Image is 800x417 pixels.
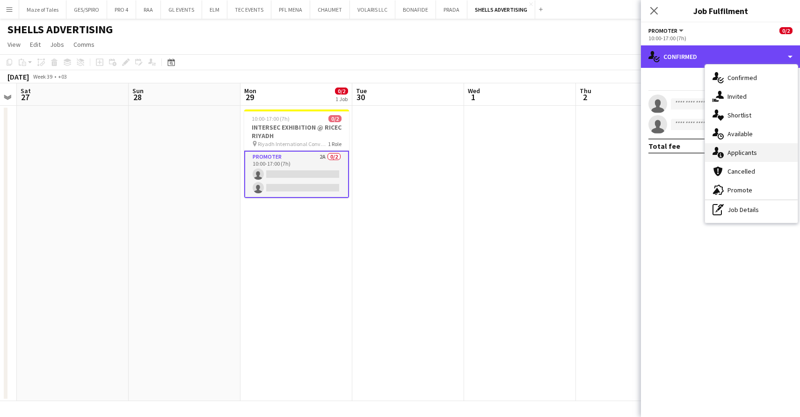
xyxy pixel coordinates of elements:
span: Thu [580,87,591,95]
span: Confirmed [727,73,757,82]
button: RAA [136,0,161,19]
button: GL EVENTS [161,0,202,19]
h1: SHELLS ADVERTISING [7,22,113,37]
span: Tue [356,87,367,95]
div: 1 Job [335,95,348,102]
div: Confirmed [641,45,800,68]
button: GES/SPIRO [66,0,107,19]
button: PRO 4 [107,0,136,19]
span: 1 [466,92,480,102]
span: View [7,40,21,49]
a: Edit [26,38,44,51]
span: Cancelled [727,167,755,176]
button: ELM [202,0,227,19]
span: Applicants [727,148,757,157]
div: [DATE] [7,72,29,81]
button: Promoter [648,27,685,34]
span: Wed [468,87,480,95]
button: SHELLS ADVERTISING [467,0,535,19]
a: View [4,38,24,51]
button: BONAFIDE [395,0,436,19]
a: Jobs [46,38,68,51]
span: Edit [30,40,41,49]
span: 0/2 [779,27,793,34]
app-card-role: Promoter2A0/210:00-17:00 (7h) [244,151,349,198]
h3: INTERSEC EXHIBITION @ RICEC RIYADH [244,123,349,140]
span: Invited [727,92,747,101]
span: 29 [243,92,256,102]
span: Shortlist [727,111,751,119]
span: 27 [19,92,31,102]
button: TEC EVENTS [227,0,271,19]
span: 28 [131,92,144,102]
button: PRADA [436,0,467,19]
span: Promoter [648,27,677,34]
div: 10:00-17:00 (7h) [648,35,793,42]
button: Maze of Tales [19,0,66,19]
span: Available [727,130,753,138]
span: Comms [73,40,95,49]
span: 2 [578,92,591,102]
div: Job Details [705,200,798,219]
span: Jobs [50,40,64,49]
span: 0/2 [335,88,348,95]
span: Sun [132,87,144,95]
span: 30 [355,92,367,102]
button: VOLARIS LLC [350,0,395,19]
div: Total fee [648,141,680,151]
span: Week 39 [31,73,54,80]
span: Riyadh International Convention & Exhibition Center [258,140,328,147]
span: Promote [727,186,752,194]
h3: Job Fulfilment [641,5,800,17]
app-job-card: 10:00-17:00 (7h)0/2INTERSEC EXHIBITION @ RICEC RIYADH Riyadh International Convention & Exhibitio... [244,110,349,198]
button: CHAUMET [310,0,350,19]
a: Comms [70,38,98,51]
span: 10:00-17:00 (7h) [252,115,290,122]
div: +03 [58,73,67,80]
span: Mon [244,87,256,95]
span: 1 Role [328,140,342,147]
button: PFL MENA [271,0,310,19]
span: 0/2 [328,115,342,122]
span: Sat [21,87,31,95]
